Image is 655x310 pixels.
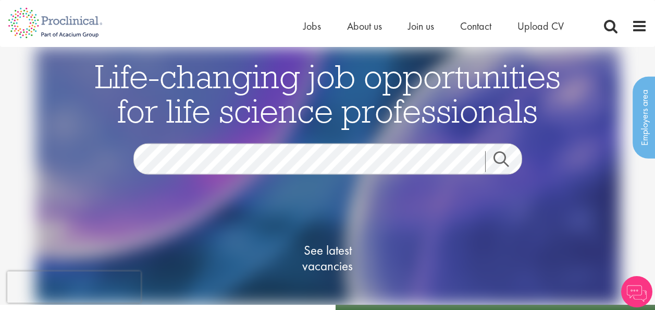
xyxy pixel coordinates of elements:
a: Join us [408,19,434,33]
a: About us [347,19,382,33]
a: Upload CV [517,19,564,33]
img: Chatbot [621,276,652,307]
img: candidate home [35,47,620,305]
a: Contact [460,19,491,33]
span: Life-changing job opportunities for life science professionals [95,55,561,131]
a: Jobs [303,19,321,33]
a: Job search submit button [485,151,530,172]
iframe: reCAPTCHA [7,271,141,303]
span: See latest vacancies [276,242,380,273]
